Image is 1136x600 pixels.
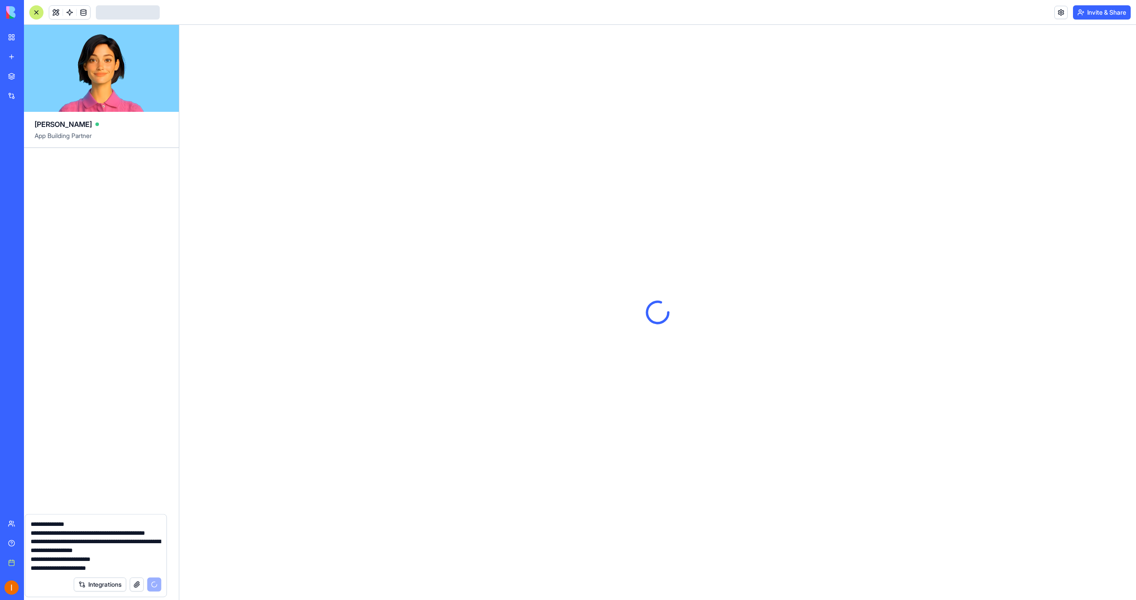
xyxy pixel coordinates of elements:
button: Integrations [74,577,126,592]
img: logo [6,6,61,19]
span: App Building Partner [35,131,168,147]
button: Invite & Share [1073,5,1131,20]
img: ACg8ocJjRr_lX_gjJ66ofxXrpCo7uNiZTt8XcpyKgwwl8YU-E5VaaQ=s96-c [4,580,19,595]
span: [PERSON_NAME] [35,119,92,130]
